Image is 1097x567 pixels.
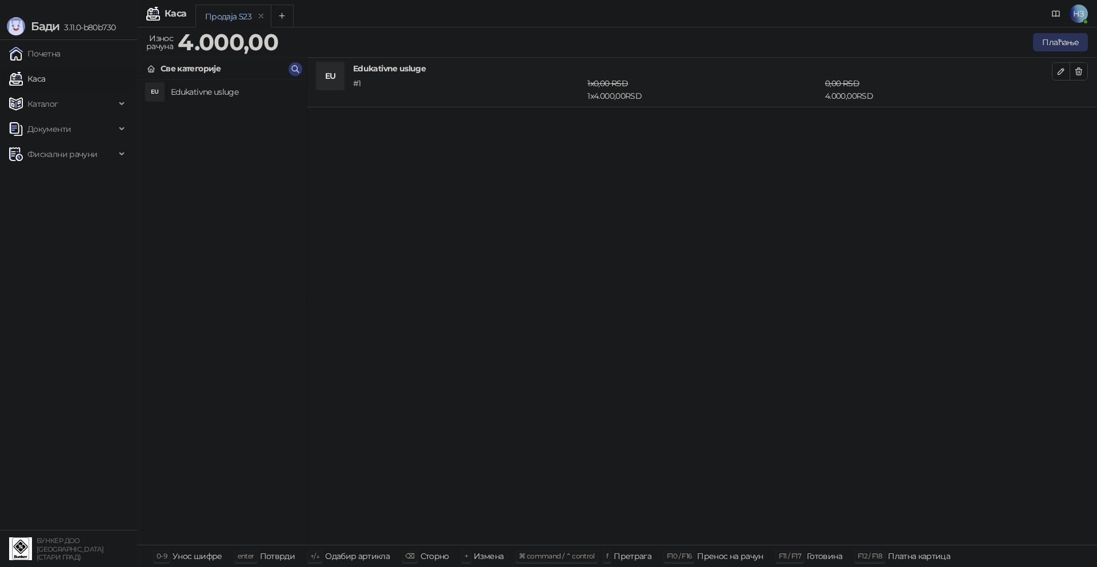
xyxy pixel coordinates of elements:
button: remove [254,11,269,21]
div: Унос шифре [173,549,222,564]
div: Све категорије [161,62,221,75]
span: F12 / F18 [858,552,882,560]
div: EU [146,83,164,101]
img: 64x64-companyLogo-d200c298-da26-4023-afd4-f376f589afb5.jpeg [9,537,32,560]
span: НЗ [1070,5,1088,23]
div: Каса [165,9,186,18]
span: 0,00 RSD [825,78,859,89]
div: Измена [474,549,503,564]
img: Logo [7,17,25,35]
span: ⌘ command / ⌃ control [519,552,595,560]
strong: 4.000,00 [178,28,278,56]
span: 1 x 0,00 RSD [587,78,628,89]
span: Каталог [27,93,58,115]
div: Сторно [421,549,449,564]
div: EU [317,62,344,90]
div: Потврди [260,549,295,564]
h4: Edukativne usluge [171,83,298,101]
div: grid [138,80,307,545]
div: Платна картица [888,549,950,564]
span: Бади [31,19,59,33]
div: Продаја 523 [205,10,251,23]
h4: Edukativne usluge [353,62,1052,75]
a: Документација [1047,5,1065,23]
span: 0-9 [157,552,167,560]
div: Пренос на рачун [697,549,763,564]
div: Претрага [614,549,651,564]
span: f [606,552,608,560]
span: F10 / F16 [667,552,691,560]
div: 4.000,00 RSD [823,77,1054,102]
span: + [465,552,468,560]
button: Add tab [271,5,294,27]
div: # 1 [351,77,585,102]
a: Почетна [9,42,61,65]
a: Каса [9,67,45,90]
div: Готовина [807,549,842,564]
span: Документи [27,118,71,140]
span: 3.11.0-b80b730 [59,22,115,33]
div: Одабир артикла [325,549,390,564]
div: Износ рачуна [144,31,175,54]
div: 1 x 4.000,00 RSD [585,77,823,102]
button: Плаћање [1033,33,1088,51]
span: ↑/↓ [310,552,319,560]
span: ⌫ [405,552,414,560]
span: enter [238,552,254,560]
small: БУНКЕР ДОО [GEOGRAPHIC_DATA] (СТАРИ ГРАД) [37,537,103,561]
span: F11 / F17 [779,552,801,560]
span: Фискални рачуни [27,143,97,166]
